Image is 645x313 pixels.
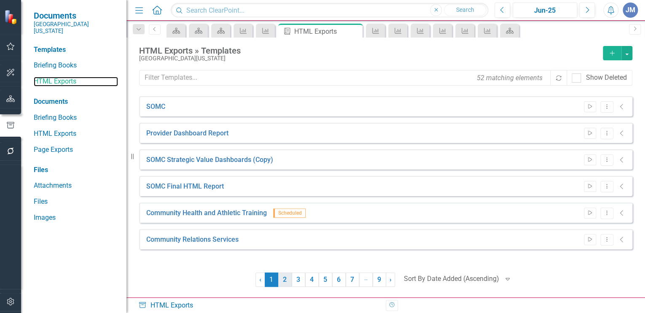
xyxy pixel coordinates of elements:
[34,165,118,175] div: Files
[138,301,379,310] div: HTML Exports
[34,197,118,207] a: Files
[146,129,228,138] a: Provider Dashboard Report
[292,273,305,287] a: 3
[4,10,19,24] img: ClearPoint Strategy
[373,273,386,287] a: 9
[146,102,165,112] a: SOMC
[34,181,118,191] a: Attachments
[390,275,392,283] span: ›
[346,273,359,287] a: 7
[623,3,638,18] button: JM
[34,145,118,155] a: Page Exports
[319,273,332,287] a: 5
[34,129,118,139] a: HTML Exports
[586,73,627,83] div: Show Deleted
[475,71,545,85] div: 52 matching elements
[146,208,267,218] a: Community Health and Athletic Training
[146,182,224,192] a: SOMC Final HTML Report
[34,113,118,123] a: Briefing Books
[456,6,474,13] span: Search
[259,275,261,283] span: ‹
[146,155,273,165] a: SOMC Strategic Value Dashboards (Copy)
[34,77,118,86] a: HTML Exports
[139,70,551,86] input: Filter Templates...
[171,3,488,18] input: Search ClearPoint...
[516,5,574,16] div: Jun-25
[139,55,599,62] div: [GEOGRAPHIC_DATA][US_STATE]
[278,273,292,287] a: 2
[139,46,599,55] div: HTML Exports » Templates
[34,97,118,107] div: Documents
[34,11,118,21] span: Documents
[34,45,118,55] div: Templates
[294,26,360,37] div: HTML Exports
[146,235,239,245] a: Community Relations Services
[34,21,118,35] small: [GEOGRAPHIC_DATA][US_STATE]
[513,3,577,18] button: Jun-25
[34,61,118,70] a: Briefing Books
[273,208,306,218] span: Scheduled
[444,4,486,16] button: Search
[332,273,346,287] a: 6
[34,213,118,223] a: Images
[305,273,319,287] a: 4
[265,273,278,287] span: 1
